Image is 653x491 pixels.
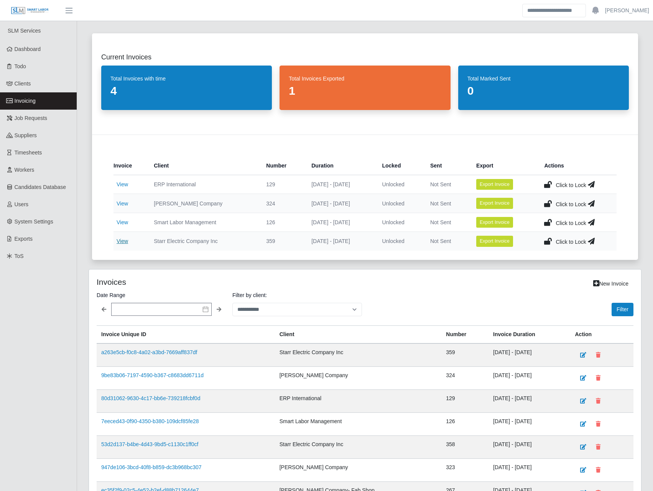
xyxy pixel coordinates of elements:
[476,236,513,246] button: Export Invoice
[15,236,33,242] span: Exports
[117,200,128,207] a: View
[489,458,570,481] td: [DATE] - [DATE]
[441,325,489,343] th: Number
[148,175,260,194] td: ERP International
[117,238,128,244] a: View
[522,4,586,17] input: Search
[101,372,204,378] a: 9be83b06-7197-4590-b367-c8683dd6711d
[260,232,305,251] td: 359
[101,52,629,62] h2: Current Invoices
[15,115,48,121] span: Job Requests
[97,325,275,343] th: Invoice Unique ID
[113,156,148,175] th: Invoice
[556,220,586,226] span: Click to Lock
[15,218,53,225] span: System Settings
[232,291,362,300] label: Filter by client:
[117,181,128,187] a: View
[489,389,570,412] td: [DATE] - [DATE]
[15,167,35,173] span: Workers
[489,435,570,458] td: [DATE] - [DATE]
[441,458,489,481] td: 323
[8,28,41,34] span: SLM Services
[424,213,470,232] td: Not Sent
[305,156,376,175] th: Duration
[117,219,128,225] a: View
[275,458,442,481] td: [PERSON_NAME] Company
[275,412,442,435] td: Smart Labor Management
[376,194,424,213] td: Unlocked
[101,464,202,470] a: 947de106-3bcd-40f8-b859-dc3b968bc307
[275,325,442,343] th: Client
[467,75,620,82] dt: Total Marked Sent
[612,303,633,316] button: Filter
[15,149,42,156] span: Timesheets
[376,213,424,232] td: Unlocked
[11,7,49,15] img: SLM Logo
[289,75,441,82] dt: Total Invoices Exported
[148,194,260,213] td: [PERSON_NAME] Company
[376,175,424,194] td: Unlocked
[101,349,197,355] a: a263e5cb-f0c8-4a02-a3bd-7669aff837df
[556,201,586,207] span: Click to Lock
[15,80,31,87] span: Clients
[15,132,37,138] span: Suppliers
[476,179,513,190] button: Export Invoice
[467,84,620,98] dd: 0
[15,98,36,104] span: Invoicing
[441,366,489,389] td: 324
[260,175,305,194] td: 129
[275,343,442,367] td: Starr Electric Company Inc
[489,325,570,343] th: Invoice Duration
[15,46,41,52] span: Dashboard
[538,156,617,175] th: Actions
[260,213,305,232] td: 126
[101,418,199,424] a: 7eeced43-0f90-4350-b380-109dcf85fe28
[424,175,470,194] td: Not Sent
[305,232,376,251] td: [DATE] - [DATE]
[305,175,376,194] td: [DATE] - [DATE]
[97,291,226,300] label: Date Range
[424,156,470,175] th: Sent
[148,232,260,251] td: Starr Electric Company Inc
[260,156,305,175] th: Number
[148,156,260,175] th: Client
[588,277,633,291] a: New Invoice
[376,232,424,251] td: Unlocked
[15,184,66,190] span: Candidates Database
[441,435,489,458] td: 358
[101,395,200,401] a: 80d31062-9630-4c17-bb6e-739218fcbf0d
[441,343,489,367] td: 359
[305,194,376,213] td: [DATE] - [DATE]
[470,156,538,175] th: Export
[260,194,305,213] td: 324
[15,201,29,207] span: Users
[571,325,634,343] th: Action
[275,435,442,458] td: Starr Electric Company Inc
[489,343,570,367] td: [DATE] - [DATE]
[424,232,470,251] td: Not Sent
[15,253,24,259] span: ToS
[97,277,314,287] h4: Invoices
[101,441,199,447] a: 53d2d137-b4be-4d43-9bd5-c1130c1ff0cf
[489,366,570,389] td: [DATE] - [DATE]
[441,389,489,412] td: 129
[556,239,586,245] span: Click to Lock
[376,156,424,175] th: Locked
[15,63,26,69] span: Todo
[289,84,441,98] dd: 1
[489,412,570,435] td: [DATE] - [DATE]
[275,389,442,412] td: ERP International
[110,84,263,98] dd: 4
[441,412,489,435] td: 126
[110,75,263,82] dt: Total Invoices with time
[556,182,586,188] span: Click to Lock
[305,213,376,232] td: [DATE] - [DATE]
[424,194,470,213] td: Not Sent
[476,198,513,209] button: Export Invoice
[275,366,442,389] td: [PERSON_NAME] Company
[148,213,260,232] td: Smart Labor Management
[605,7,649,15] a: [PERSON_NAME]
[476,217,513,228] button: Export Invoice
